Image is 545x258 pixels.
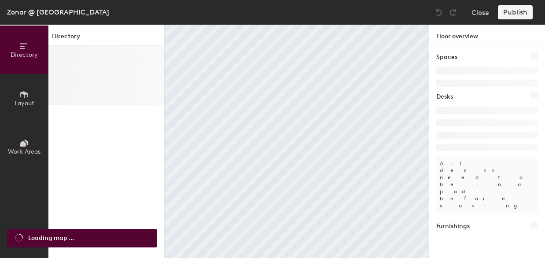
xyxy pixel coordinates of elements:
[471,5,489,19] button: Close
[436,52,457,62] h1: Spaces
[429,25,545,45] h1: Floor overview
[7,7,109,18] div: Zonar @ [GEOGRAPHIC_DATA]
[436,221,470,231] h1: Furnishings
[435,8,443,17] img: Undo
[449,8,457,17] img: Redo
[28,233,74,243] span: Loading map ...
[8,148,41,155] span: Work Areas
[436,156,538,213] p: All desks need to be in a pod before saving
[48,32,164,45] h1: Directory
[436,92,453,102] h1: Desks
[15,100,34,107] span: Layout
[165,25,429,258] canvas: Map
[11,51,38,59] span: Directory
